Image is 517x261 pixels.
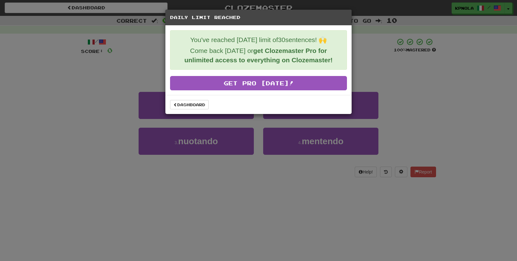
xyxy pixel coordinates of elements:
[175,46,342,65] p: Come back [DATE] or
[170,100,209,109] a: Dashboard
[170,14,347,21] h5: Daily Limit Reached
[175,35,342,45] p: You've reached [DATE] limit of 30 sentences! 🙌
[184,47,333,64] strong: get Clozemaster Pro for unlimited access to everything on Clozemaster!
[170,76,347,90] a: Get Pro [DATE]!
